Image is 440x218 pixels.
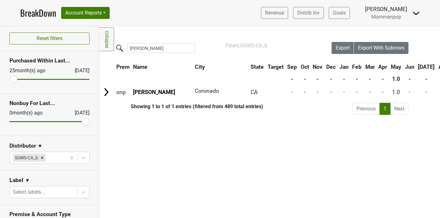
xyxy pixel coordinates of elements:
[350,61,363,73] th: Feb: activate to sort column ascending
[330,89,332,95] span: -
[338,61,350,73] th: Jan: activate to sort column ascending
[304,89,306,95] span: -
[311,73,324,85] th: -
[133,64,148,70] span: Name
[354,42,408,54] button: Export With Subrows
[193,61,245,73] th: City: activate to sort column ascending
[299,73,311,85] th: -
[332,42,354,54] button: Export
[389,61,403,73] th: May: activate to sort column ascending
[9,67,60,74] div: 25 month(s) ago
[9,100,90,107] h3: Nonbuy For Last...
[369,89,371,95] span: -
[336,45,350,51] span: Export
[268,64,284,70] span: Target
[325,73,337,85] th: -
[412,9,420,17] img: Dropdown Menu
[133,89,175,95] a: [PERSON_NAME]
[364,73,376,85] th: -
[38,142,43,150] span: ▼
[365,5,407,13] div: [PERSON_NAME]
[39,154,46,162] div: Remove SGWS-CA_S
[371,14,401,20] span: Mommenpop
[356,89,358,95] span: -
[61,7,110,19] button: Account Reports
[115,61,131,73] th: Prem: activate to sort column ascending
[286,61,299,73] th: Sep: activate to sort column ascending
[403,61,416,73] th: Jun: activate to sort column ascending
[261,7,288,19] a: Revenue
[69,109,90,117] div: [DATE]
[249,61,265,73] th: State: activate to sort column ascending
[240,43,267,49] span: SGWS-CA_S
[99,27,114,51] a: Collapse
[251,89,258,95] span: CA
[379,103,391,115] a: 1
[9,177,23,184] h3: Label
[100,61,114,73] th: &nbsp;: activate to sort column ascending
[9,109,60,117] div: 0 month(s) ago
[291,89,293,95] span: -
[377,73,389,85] th: -
[20,6,56,20] a: BreakDown
[9,143,36,149] h3: Distributor
[195,88,219,94] span: Coronado
[364,61,376,73] th: Mar: activate to sort column ascending
[426,89,427,95] span: -
[382,89,384,95] span: -
[99,103,263,109] div: Showing 1 to 1 of 1 entries (filtered from 489 total entries)
[293,7,324,19] a: Distrib Inv
[299,61,311,73] th: Oct: activate to sort column ascending
[350,73,363,85] th: -
[329,7,350,19] a: Goals
[225,42,314,50] div: Filters:
[392,89,400,95] span: 1.0
[409,89,410,95] span: -
[317,89,318,95] span: -
[9,32,90,44] button: Reset filters
[101,87,111,97] img: Arrow right
[13,154,39,162] div: SGWS-CA_S
[403,73,416,85] th: -
[343,89,345,95] span: -
[25,177,30,184] span: ▼
[69,67,90,74] div: [DATE]
[377,61,389,73] th: Apr: activate to sort column ascending
[286,73,299,85] th: -
[416,61,436,73] th: Jul: activate to sort column ascending
[116,64,130,70] span: Prem
[9,57,90,64] h3: Purchased Within Last...
[389,73,403,85] th: 1.0
[311,61,324,73] th: Nov: activate to sort column ascending
[358,45,404,51] span: Export With Subrows
[325,61,337,73] th: Dec: activate to sort column ascending
[9,211,90,218] h3: Premise & Account Type
[132,61,193,73] th: Name: activate to sort column ascending
[115,85,131,99] td: onp
[266,61,285,73] th: Target: activate to sort column ascending
[416,73,436,85] th: -
[338,73,350,85] th: -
